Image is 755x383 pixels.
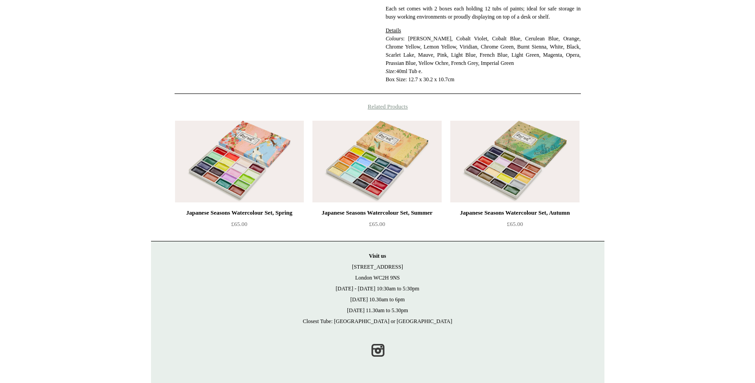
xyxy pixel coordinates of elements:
span: Details [385,27,401,34]
a: Japanese Seasons Watercolour Set, Summer £65.00 [312,207,441,245]
a: Japanese Seasons Watercolour Set, Autumn Japanese Seasons Watercolour Set, Autumn [450,121,579,202]
div: Japanese Seasons Watercolour Set, Spring [177,207,302,218]
img: Japanese Seasons Watercolour Set, Spring [175,121,304,202]
span: £65.00 [369,221,385,227]
p: [STREET_ADDRESS] London WC2H 9NS [DATE] - [DATE] 10:30am to 5:30pm [DATE] 10.30am to 6pm [DATE] 1... [160,250,595,327]
div: Japanese Seasons Watercolour Set, Summer [315,207,439,218]
a: Instagram [368,340,388,360]
a: Japanese Seasons Watercolour Set, Autumn £65.00 [450,207,579,245]
span: £65.00 [507,221,523,227]
em: Size: [385,68,396,74]
h4: Related Products [151,103,604,110]
span: £65.00 [231,221,248,227]
a: Japanese Seasons Watercolour Set, Summer Japanese Seasons Watercolour Set, Summer [312,121,441,202]
p: : [PERSON_NAME], Cobalt Violet, Cobalt Blue, Cerulean Blue, Orange, Chrome Yellow, Lemon Yellow, ... [385,26,580,83]
img: Japanese Seasons Watercolour Set, Summer [312,121,441,202]
div: Japanese Seasons Watercolour Set, Autumn [453,207,577,218]
a: Japanese Seasons Watercolour Set, Spring £65.00 [175,207,304,245]
img: Japanese Seasons Watercolour Set, Autumn [450,121,579,202]
p: Each set comes with 2 boxes each holding 12 tubs of paints; ideal for safe storage in busy workin... [385,5,580,21]
strong: Visit us [369,253,386,259]
a: Japanese Seasons Watercolour Set, Spring Japanese Seasons Watercolour Set, Spring [175,121,304,202]
em: Colours [385,35,403,42]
